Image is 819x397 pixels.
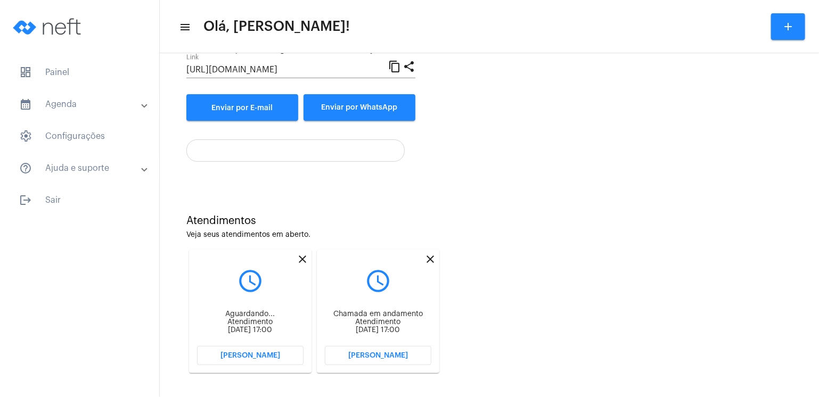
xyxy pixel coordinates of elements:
[19,98,142,111] mat-panel-title: Agenda
[296,253,309,266] mat-icon: close
[388,60,401,72] mat-icon: content_copy
[197,310,304,318] div: Aguardando...
[325,318,431,326] div: Atendimento
[186,231,792,239] div: Veja seus atendimentos em aberto.
[424,253,437,266] mat-icon: close
[19,194,32,206] mat-icon: sidenav icon
[11,187,149,213] span: Sair
[348,352,408,359] span: [PERSON_NAME]
[197,318,304,326] div: Atendimento
[304,94,415,121] button: Enviar por WhatsApp
[197,268,304,294] mat-icon: query_builder
[11,123,149,149] span: Configurações
[325,310,431,318] div: Chamada em andamento
[782,20,795,33] mat-icon: add
[6,155,159,181] mat-expansion-panel-header: sidenav iconAjuda e suporte
[19,162,32,175] mat-icon: sidenav icon
[19,130,32,143] span: sidenav icon
[9,5,88,48] img: logo-neft-novo-2.png
[19,162,142,175] mat-panel-title: Ajuda e suporte
[19,66,32,79] span: sidenav icon
[325,326,431,334] div: [DATE] 17:00
[197,326,304,334] div: [DATE] 17:00
[322,104,398,111] span: Enviar por WhatsApp
[186,215,792,227] div: Atendimentos
[203,18,350,35] span: Olá, [PERSON_NAME]!
[220,352,280,359] span: [PERSON_NAME]
[212,104,273,112] span: Enviar por E-mail
[179,21,190,34] mat-icon: sidenav icon
[325,346,431,365] button: [PERSON_NAME]
[325,268,431,294] mat-icon: query_builder
[403,60,415,72] mat-icon: share
[197,346,304,365] button: [PERSON_NAME]
[186,94,298,121] a: Enviar por E-mail
[11,60,149,85] span: Painel
[6,92,159,117] mat-expansion-panel-header: sidenav iconAgenda
[19,98,32,111] mat-icon: sidenav icon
